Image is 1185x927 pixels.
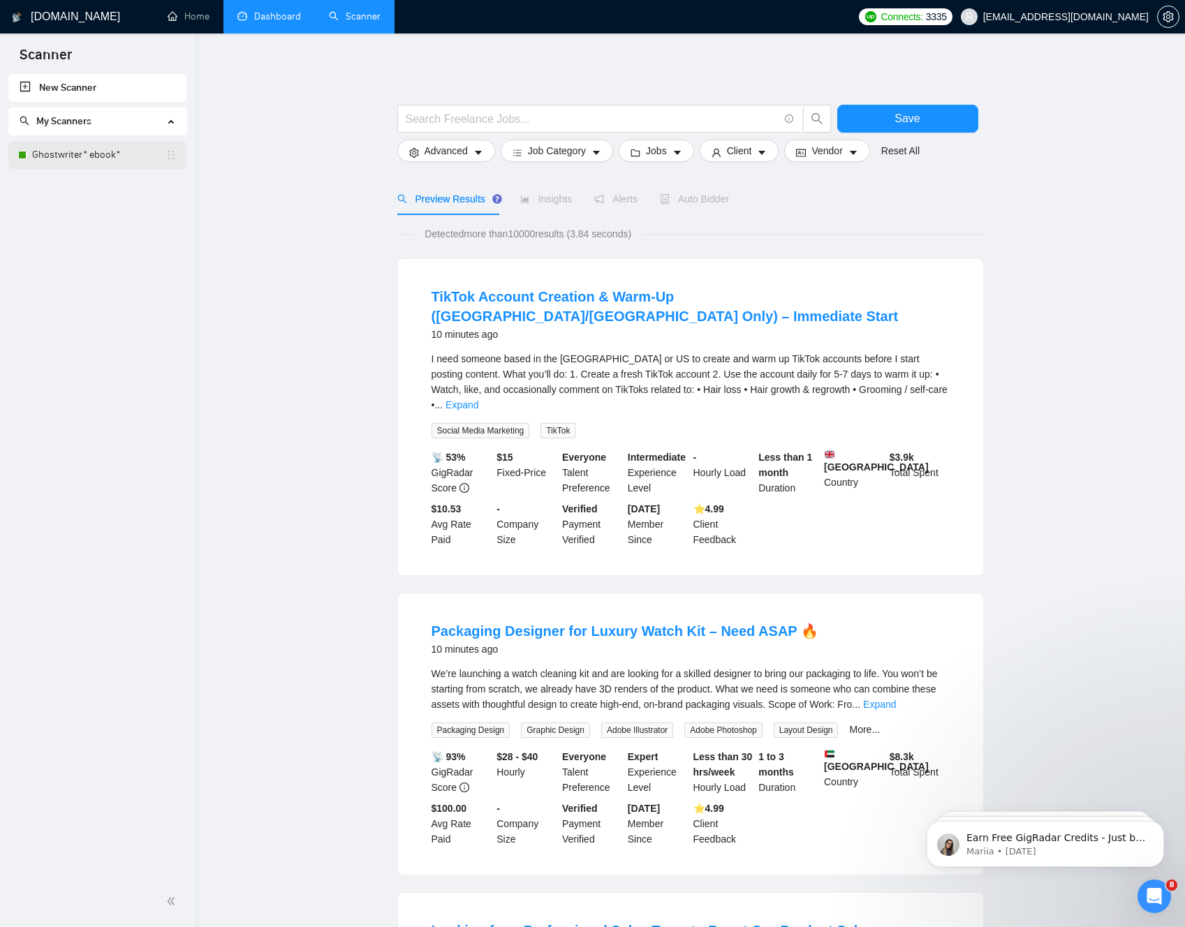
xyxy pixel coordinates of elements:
[881,143,920,158] a: Reset All
[625,749,691,795] div: Experience Level
[1157,6,1179,28] button: setting
[165,149,177,161] span: holder
[625,450,691,496] div: Experience Level
[20,115,91,127] span: My Scanners
[758,452,812,478] b: Less than 1 month
[964,12,974,22] span: user
[432,423,530,438] span: Social Media Marketing
[756,749,821,795] div: Duration
[491,193,503,205] div: Tooltip anchor
[521,722,590,738] span: Graphic Design
[796,147,806,158] span: idcard
[540,423,575,438] span: TikTok
[727,143,752,158] span: Client
[562,452,606,463] b: Everyone
[20,74,175,102] a: New Scanner
[409,147,419,158] span: setting
[429,501,494,547] div: Avg Rate Paid
[459,783,469,792] span: info-circle
[473,147,483,158] span: caret-down
[684,722,762,738] span: Adobe Photoshop
[8,74,186,102] li: New Scanner
[432,623,818,639] a: Packaging Designer for Luxury Watch Kit – Need ASAP 🔥
[821,450,887,496] div: Country
[849,724,880,735] a: More...
[1138,880,1171,913] iframe: Intercom live chat
[757,147,767,158] span: caret-down
[432,503,462,514] b: $10.53
[329,10,381,22] a: searchScanner
[559,450,625,496] div: Talent Preference
[594,194,604,204] span: notification
[432,641,818,658] div: 10 minutes ago
[628,503,660,514] b: [DATE]
[432,751,466,762] b: 📡 93%
[397,194,407,204] span: search
[12,6,22,29] img: logo
[693,751,753,778] b: Less than 30 hrs/week
[36,115,91,127] span: My Scanners
[785,114,794,124] span: info-circle
[628,751,658,762] b: Expert
[824,749,929,772] b: [GEOGRAPHIC_DATA]
[432,326,950,343] div: 10 minutes ago
[397,140,495,162] button: settingAdvancedcaret-down
[166,894,180,908] span: double-left
[513,147,522,158] span: bars
[559,801,625,847] div: Payment Verified
[628,452,686,463] b: Intermediate
[434,399,443,410] span: ...
[237,10,301,22] a: dashboardDashboard
[803,105,831,133] button: search
[432,452,466,463] b: 📡 53%
[890,751,914,762] b: $ 8.3k
[700,140,779,162] button: userClientcaret-down
[496,503,500,514] b: -
[895,110,920,127] span: Save
[619,140,694,162] button: folderJobscaret-down
[432,353,948,410] span: I need someone based in the [GEOGRAPHIC_DATA] or US to create and warm up TikTok accounts before ...
[887,749,952,795] div: Total Spent
[625,501,691,547] div: Member Since
[672,147,682,158] span: caret-down
[887,450,952,496] div: Total Spent
[559,501,625,547] div: Payment Verified
[494,749,559,795] div: Hourly
[890,452,914,463] b: $ 3.9k
[852,699,860,710] span: ...
[1166,880,1177,891] span: 8
[494,450,559,496] div: Fixed-Price
[520,193,572,205] span: Insights
[496,803,500,814] b: -
[501,140,613,162] button: barsJob Categorycaret-down
[8,141,186,169] li: Ghostwriter* ebook*
[432,668,938,710] span: We’re launching a watch cleaning kit and are looking for a skilled designer to bring our packagin...
[865,11,876,22] img: upwork-logo.png
[1158,11,1179,22] span: setting
[848,147,858,158] span: caret-down
[459,483,469,493] span: info-circle
[415,226,641,242] span: Detected more than 10000 results (3.84 seconds)
[8,45,83,74] span: Scanner
[559,749,625,795] div: Talent Preference
[32,141,165,169] a: Ghostwriter* ebook*
[494,801,559,847] div: Company Size
[20,116,29,126] span: search
[432,666,950,712] div: We’re launching a watch cleaning kit and are looking for a skilled designer to bring our packagin...
[691,801,756,847] div: Client Feedback
[693,803,724,814] b: ⭐️ 4.99
[496,452,513,463] b: $ 15
[168,10,209,22] a: homeHome
[429,801,494,847] div: Avg Rate Paid
[429,749,494,795] div: GigRadar Score
[432,722,510,738] span: Packaging Design
[660,194,670,204] span: robot
[693,452,697,463] b: -
[821,749,887,795] div: Country
[520,194,530,204] span: area-chart
[660,193,729,205] span: Auto Bidder
[591,147,601,158] span: caret-down
[562,751,606,762] b: Everyone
